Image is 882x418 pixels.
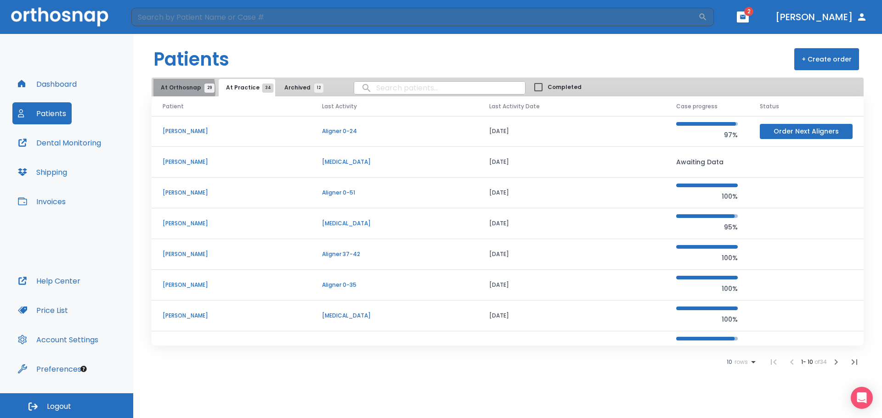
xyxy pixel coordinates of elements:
[11,7,108,26] img: Orthosnap
[744,7,753,16] span: 2
[322,281,467,289] p: Aligner 0-35
[676,102,718,111] span: Case progress
[676,191,738,202] p: 100%
[760,124,853,139] button: Order Next Aligners
[12,161,73,183] button: Shipping
[478,301,665,331] td: [DATE]
[732,359,748,365] span: rows
[478,239,665,270] td: [DATE]
[814,358,827,366] span: of 34
[676,129,738,140] p: 97%
[163,250,300,258] p: [PERSON_NAME]
[163,219,300,228] p: [PERSON_NAME]
[548,83,582,91] span: Completed
[12,270,86,292] button: Help Center
[354,79,525,97] input: search
[676,344,738,355] p: 95%
[760,102,779,111] span: Status
[322,158,467,166] p: [MEDICAL_DATA]
[801,358,814,366] span: 1 - 10
[478,270,665,301] td: [DATE]
[676,283,738,294] p: 100%
[727,359,732,365] span: 10
[12,358,87,380] button: Preferences
[163,189,300,197] p: [PERSON_NAME]
[322,102,357,111] span: Last Activity
[226,84,268,92] span: At Practice
[161,84,209,92] span: At Orthosnap
[322,189,467,197] p: Aligner 0-51
[12,190,71,212] button: Invoices
[322,250,467,258] p: Aligner 37-42
[163,281,300,289] p: [PERSON_NAME]
[676,222,738,233] p: 95%
[489,102,540,111] span: Last Activity Date
[12,102,72,124] button: Patients
[12,329,104,351] button: Account Settings
[322,312,467,320] p: [MEDICAL_DATA]
[322,219,467,228] p: [MEDICAL_DATA]
[12,299,73,321] button: Price List
[163,127,300,135] p: [PERSON_NAME]
[478,147,665,178] td: [DATE]
[676,156,738,167] p: Awaiting Data
[676,252,738,263] p: 100%
[163,312,300,320] p: [PERSON_NAME]
[79,365,88,373] div: Tooltip anchor
[163,102,184,111] span: Patient
[153,79,328,96] div: tabs
[478,116,665,147] td: [DATE]
[478,331,665,376] td: [DATE]
[153,45,229,73] h1: Patients
[851,387,873,409] div: Open Intercom Messenger
[772,9,871,25] button: [PERSON_NAME]
[314,84,323,93] span: 12
[262,84,274,93] span: 34
[794,48,859,70] button: + Create order
[322,127,467,135] p: Aligner 0-24
[676,314,738,325] p: 100%
[47,401,71,412] span: Logout
[163,158,300,166] p: [PERSON_NAME]
[12,73,82,95] button: Dashboard
[284,84,319,92] span: Archived
[12,132,107,154] button: Dental Monitoring
[131,8,698,26] input: Search by Patient Name or Case #
[478,178,665,208] td: [DATE]
[204,84,215,93] span: 29
[478,208,665,239] td: [DATE]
